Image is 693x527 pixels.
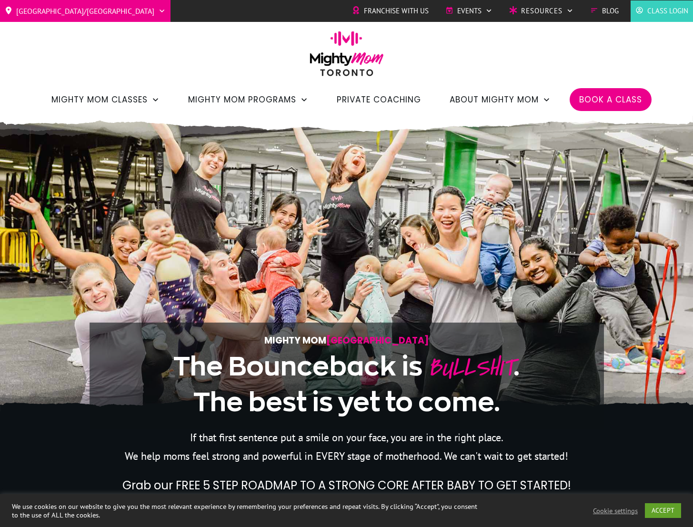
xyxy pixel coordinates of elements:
span: Mighty Mom Programs [188,91,296,108]
span: Class Login [647,4,688,18]
a: ACCEPT [645,503,681,518]
a: Resources [509,4,573,18]
a: About Mighty Mom [450,91,551,108]
a: Franchise with Us [352,4,429,18]
a: Events [445,4,492,18]
a: Class Login [635,4,688,18]
span: [GEOGRAPHIC_DATA]/[GEOGRAPHIC_DATA] [16,3,154,19]
a: Cookie settings [593,507,638,515]
img: mightymom-logo-toronto [305,31,389,83]
span: If that first sentence put a smile on your face, you are in the right place. [190,431,503,444]
span: Blog [602,4,619,18]
span: Franchise with Us [364,4,429,18]
a: Blog [590,4,619,18]
div: We use cookies on our website to give you the most relevant experience by remembering your prefer... [12,502,481,519]
span: Resources [521,4,562,18]
span: Mighty Mom Classes [51,91,148,108]
span: We help moms feel strong and powerful in EVERY stage of motherhood. We can't wait to get started! [125,449,568,463]
a: Mighty Mom Classes [51,91,160,108]
p: Mighty Mom [119,333,575,348]
span: [GEOGRAPHIC_DATA] [326,334,429,347]
span: BULLSHIT [428,350,513,385]
a: Private Coaching [337,91,421,108]
h2: Grab our FREE 5 STEP ROADMAP TO A STRONG CORE AFTER BABY TO GET STARTED! [90,477,603,494]
span: The best is yet to come. [193,387,500,416]
span: About Mighty Mom [450,91,539,108]
a: Mighty Mom Programs [188,91,308,108]
a: Book a Class [579,91,642,108]
span: The Bounceback is [173,352,422,380]
span: Events [457,4,482,18]
h1: . [119,349,575,419]
a: [GEOGRAPHIC_DATA]/[GEOGRAPHIC_DATA] [5,3,166,19]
